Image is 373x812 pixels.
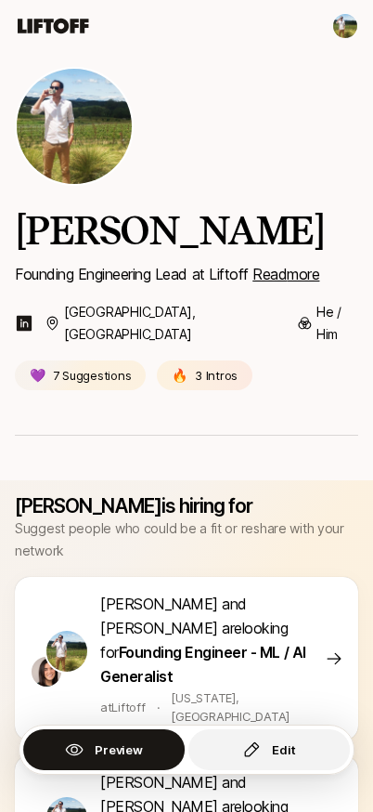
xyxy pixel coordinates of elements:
[252,265,319,283] u: Read more
[15,208,358,255] h2: [PERSON_NAME]
[100,592,317,688] p: are looking for
[17,69,132,184] img: Tyler Kieft
[53,366,132,385] p: 7 Suggestions
[195,366,238,385] p: 3 Intros
[15,312,33,334] img: linkedin-logo
[95,740,142,759] p: Preview
[15,495,358,517] h3: [PERSON_NAME] is hiring for
[316,301,358,346] p: He / Him
[171,688,317,726] p: [US_STATE], [GEOGRAPHIC_DATA]
[157,698,161,716] p: ·
[30,364,45,386] p: 💜
[100,698,146,716] p: at Liftoff
[32,657,61,687] img: Eleanor Morgan
[15,262,358,286] p: Founding Engineering Lead at Liftoff
[15,517,358,562] p: Suggest people who could be a fit or reshare with your network
[332,13,358,39] button: Tyler Kieft
[172,364,187,386] p: 🔥
[15,577,358,740] a: TylerEleanor Morgan[PERSON_NAME] and [PERSON_NAME] arelooking forFounding Engineer - ML / AI Gene...
[100,595,247,637] span: [PERSON_NAME] and [PERSON_NAME]
[64,301,286,346] p: [GEOGRAPHIC_DATA], [GEOGRAPHIC_DATA]
[100,643,306,686] span: Founding Engineer - ML / AI Generalist
[333,14,357,38] img: Tyler Kieft
[46,631,87,672] img: Tyler
[272,740,295,759] p: Edit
